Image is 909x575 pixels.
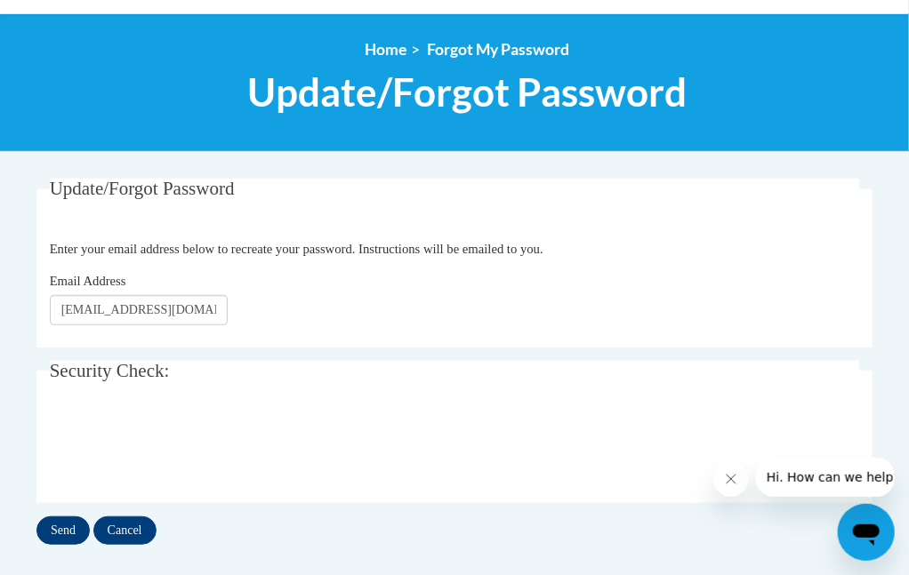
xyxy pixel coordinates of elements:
[756,458,895,497] iframe: Message from company
[50,360,170,381] span: Security Check:
[50,242,543,256] span: Enter your email address below to recreate your password. Instructions will be emailed to you.
[11,12,144,27] span: Hi. How can we help?
[838,504,895,561] iframe: Button to launch messaging window
[247,68,687,116] span: Update/Forgot Password
[50,295,228,325] input: Email
[50,178,235,199] span: Update/Forgot Password
[36,516,90,545] input: Send
[93,516,157,545] input: Cancel
[427,40,569,59] span: Forgot My Password
[50,274,126,288] span: Email Address
[365,40,406,59] a: Home
[50,411,320,481] iframe: reCAPTCHA
[713,461,749,497] iframe: Close message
